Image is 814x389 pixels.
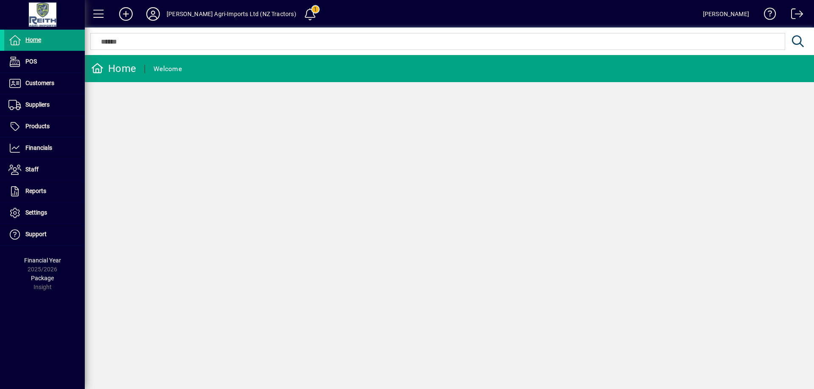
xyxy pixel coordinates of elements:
[4,94,85,116] a: Suppliers
[4,202,85,223] a: Settings
[25,58,37,65] span: POS
[25,231,47,237] span: Support
[139,6,167,22] button: Profile
[31,275,54,281] span: Package
[4,138,85,159] a: Financials
[25,166,39,173] span: Staff
[25,188,46,194] span: Reports
[25,101,50,108] span: Suppliers
[24,257,61,264] span: Financial Year
[785,2,803,29] a: Logout
[25,209,47,216] span: Settings
[4,224,85,245] a: Support
[4,181,85,202] a: Reports
[4,159,85,180] a: Staff
[4,116,85,137] a: Products
[758,2,776,29] a: Knowledge Base
[25,80,54,86] span: Customers
[4,73,85,94] a: Customers
[25,36,41,43] span: Home
[112,6,139,22] button: Add
[167,7,296,21] div: [PERSON_NAME] Agri-Imports Ltd (NZ Tractors)
[25,144,52,151] span: Financials
[4,51,85,72] a: POS
[703,7,749,21] div: [PERSON_NAME]
[153,62,182,76] div: Welcome
[91,62,136,75] div: Home
[25,123,50,130] span: Products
